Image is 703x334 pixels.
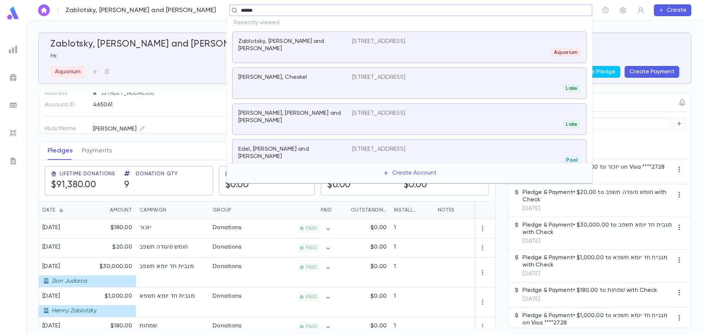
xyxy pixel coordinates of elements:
[522,221,673,236] p: Pledge & Payment • $30,000.00 to מגבית חד יומא תשפב with Check
[352,38,405,45] p: [STREET_ADDRESS]
[55,204,67,216] button: Sort
[42,201,55,219] div: Date
[45,99,87,111] p: Account ID
[522,312,673,327] p: Pledge & Payment • $1,000.00 to מגבית חד יומא תשפא on Visa ****2728
[42,322,60,330] div: [DATE]
[42,224,60,231] div: [DATE]
[6,6,21,20] img: logo
[82,142,112,160] button: Payments
[303,294,320,300] span: PAID
[51,39,263,50] h5: Zablotsky, [PERSON_NAME] and [PERSON_NAME]
[92,293,132,317] div: $1,000.00
[9,45,18,54] img: reports_grey.c525e4749d1bce6a11f5fe2a8de1b229.svg
[52,278,87,285] p: Zion Judaica
[140,201,166,219] div: Campaign
[352,74,405,81] p: [STREET_ADDRESS]
[45,123,87,135] p: HLastName
[93,99,221,110] div: 465061
[40,7,48,13] img: home_white.a664292cf8c1dea59945f0da9f25487c.svg
[52,307,97,315] p: Henny Zablotzky
[225,180,249,191] h5: $0.00
[321,201,332,219] div: Paid
[140,224,151,231] div: יזכור
[45,87,87,99] p: Address
[522,287,657,294] p: Pledge & Payment • $180.00 to שמחות with Check
[213,322,242,330] div: Donations
[522,238,673,245] p: [DATE]
[390,287,434,317] div: 1
[238,110,343,124] p: [PERSON_NAME], [PERSON_NAME] and [PERSON_NAME]
[88,238,136,258] div: $20.00
[124,180,130,191] h5: 9
[99,89,258,97] span: [STREET_ADDRESS]
[351,201,387,219] div: Outstanding
[551,49,580,55] span: Aquarium
[390,219,434,238] div: 1
[51,180,96,191] h5: $91,380.00
[209,201,264,219] div: Group
[394,201,419,219] div: Installments
[327,180,351,191] h5: $0.00
[339,204,351,216] button: Sort
[563,121,580,127] span: Lake
[522,270,673,278] p: [DATE]
[48,142,73,160] button: Pledges
[231,204,243,216] button: Sort
[303,225,320,231] span: PAID
[9,101,18,110] img: batches_grey.339ca447c9d9533ef1741baa751efc33.svg
[303,324,320,330] span: PAID
[371,263,387,270] p: $0.00
[352,146,405,153] p: [STREET_ADDRESS]
[51,53,679,60] p: Mr.
[42,293,99,300] div: [DATE]
[570,66,620,78] button: Create Pledge
[60,171,115,177] span: Lifetime Donations
[213,263,242,270] div: Donations
[371,322,387,330] p: $0.00
[9,129,18,137] img: imports_grey.530a8a0e642e233f2baf0ef88e8c9fcb.svg
[9,157,18,165] img: letters_grey.7941b92b52307dd3b8a917253454ce1c.svg
[522,296,657,303] p: [DATE]
[303,264,320,270] span: PAID
[238,74,307,81] p: [PERSON_NAME], Cheskel
[136,201,209,219] div: Campaign
[371,224,387,231] p: $0.00
[92,263,132,287] div: $30,000.00
[563,85,580,91] span: Lake
[403,180,427,191] h5: $0.00
[390,238,434,258] div: 1
[303,245,320,251] span: PAID
[213,243,242,251] div: Donations
[110,201,132,219] div: Amount
[66,6,216,14] p: Zablotsky, [PERSON_NAME] and [PERSON_NAME]
[213,293,242,300] div: Donations
[42,263,99,270] div: [DATE]
[140,243,188,251] div: חומש סעודה תשפב
[238,38,343,52] p: Zablotsky, [PERSON_NAME] and [PERSON_NAME]
[88,219,136,238] div: $180.00
[371,293,387,300] p: $0.00
[335,201,390,219] div: Outstanding
[563,157,580,163] span: Pool
[434,201,526,219] div: Notes
[438,201,454,219] div: Notes
[654,4,691,16] button: Create
[140,263,194,270] div: מגבית חד יומא תשפב
[352,110,405,117] p: [STREET_ADDRESS]
[522,189,673,203] p: Pledge & Payment • $20.00 to חומש סעודה תשפב with Check
[419,204,431,216] button: Sort
[51,66,85,78] div: Aquarium
[42,243,60,251] div: [DATE]
[140,322,157,330] div: שמחות
[264,201,335,219] div: Paid
[377,166,442,180] button: Create Account
[522,164,665,171] p: Pledge & Payment • $180.00 to יזכור on Visa ****2728
[625,66,679,78] button: Create Payment
[9,73,18,82] img: campaigns_grey.99e729a5f7ee94e3726e6486bddda8f1.svg
[213,201,231,219] div: Group
[390,201,434,219] div: Installments
[93,124,145,133] div: [PERSON_NAME]
[39,201,88,219] div: Date
[213,224,242,231] div: Donations
[238,146,343,160] p: Edel, [PERSON_NAME] and [PERSON_NAME]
